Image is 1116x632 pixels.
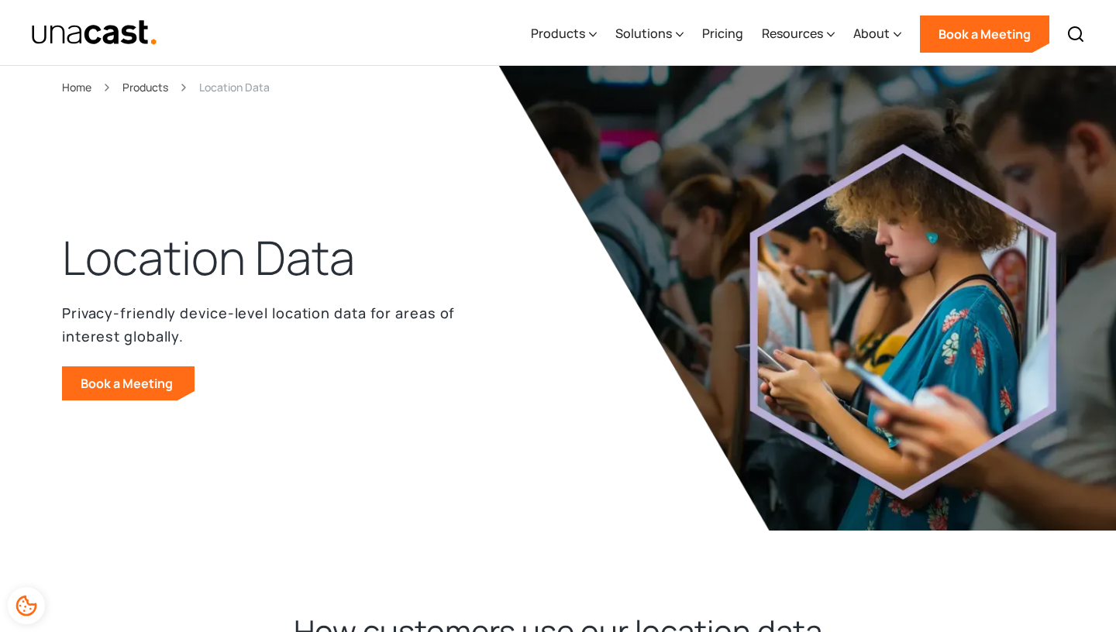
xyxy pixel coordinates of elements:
div: Products [531,24,585,43]
img: Search icon [1066,25,1085,43]
a: Products [122,78,168,96]
p: Privacy-friendly device-level location data for areas of interest globally. [62,301,465,348]
div: About [853,2,901,66]
div: Products [531,2,597,66]
div: Cookie Preferences [8,587,45,624]
div: Solutions [615,24,672,43]
a: Book a Meeting [62,366,195,400]
a: Pricing [702,2,743,66]
a: home [31,19,157,46]
div: About [853,24,890,43]
h1: Location Data [62,227,355,289]
a: Book a Meeting [920,15,1049,53]
div: Solutions [615,2,684,66]
div: Location Data [199,78,270,96]
div: Resources [762,24,823,43]
img: Unacast text logo [31,19,157,46]
div: Resources [762,2,835,66]
a: Home [62,78,91,96]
